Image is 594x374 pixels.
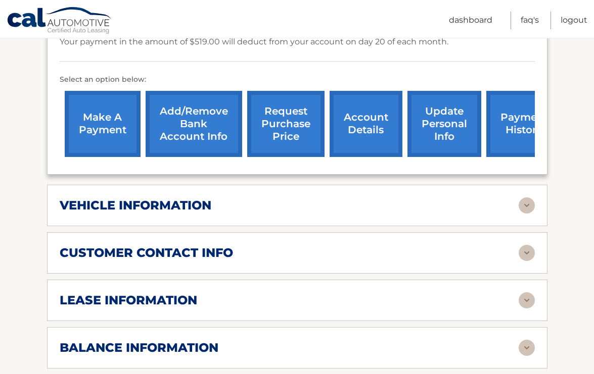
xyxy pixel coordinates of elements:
[519,245,535,261] img: accordion-rest.svg
[519,292,535,308] img: accordion-rest.svg
[519,340,535,356] img: accordion-rest.svg
[60,293,197,308] h2: lease information
[7,7,113,36] a: Cal Automotive
[449,12,492,29] a: Dashboard
[60,35,448,49] p: Your payment in the amount of $519.00 will deduct from your account on day 20 of each month.
[60,245,233,260] h2: customer contact info
[146,91,242,157] a: Add/Remove bank account info
[561,12,587,29] a: Logout
[60,198,211,213] h2: vehicle information
[60,340,218,355] h2: balance information
[330,91,402,157] a: account details
[407,91,481,157] a: update personal info
[247,91,325,157] a: request purchase price
[519,197,535,213] img: accordion-rest.svg
[521,12,539,29] a: FAQ's
[60,74,535,86] p: Select an option below:
[486,91,562,157] a: payment history
[65,91,141,157] a: make a payment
